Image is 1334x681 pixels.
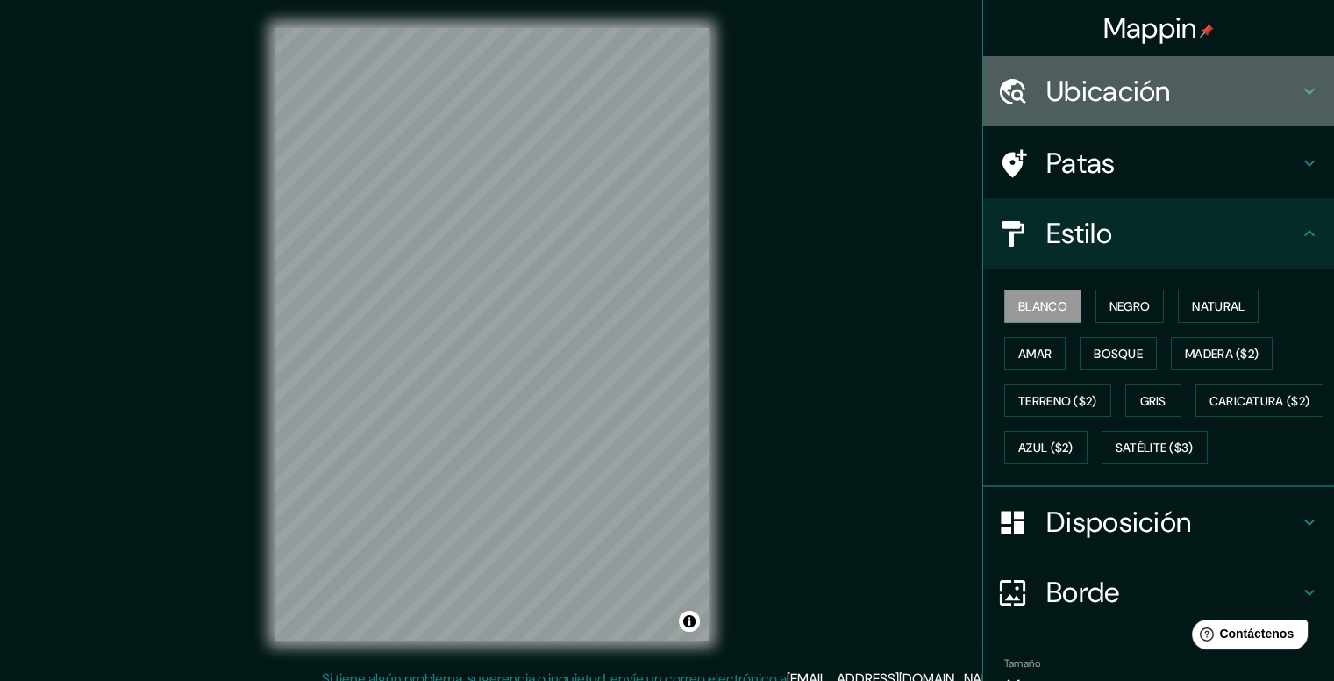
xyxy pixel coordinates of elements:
[679,611,700,632] button: Activar o desactivar atribución
[1109,298,1151,314] font: Negro
[1004,290,1081,323] button: Blanco
[1116,441,1194,456] font: Satélite ($3)
[1103,10,1197,47] font: Mappin
[1195,384,1324,418] button: Caricatura ($2)
[1185,346,1259,362] font: Madera ($2)
[1102,431,1208,464] button: Satélite ($3)
[1046,73,1171,110] font: Ubicación
[1018,393,1097,409] font: Terreno ($2)
[1018,441,1074,456] font: Azul ($2)
[1046,215,1112,252] font: Estilo
[1046,574,1120,611] font: Borde
[1171,337,1273,370] button: Madera ($2)
[1018,346,1052,362] font: Amar
[983,56,1334,126] div: Ubicación
[1178,613,1315,662] iframe: Lanzador de widgets de ayuda
[1125,384,1181,418] button: Gris
[1140,393,1166,409] font: Gris
[1004,431,1088,464] button: Azul ($2)
[1004,384,1111,418] button: Terreno ($2)
[1004,656,1040,670] font: Tamaño
[1046,145,1116,182] font: Patas
[1018,298,1067,314] font: Blanco
[983,198,1334,269] div: Estilo
[1192,298,1245,314] font: Natural
[1080,337,1157,370] button: Bosque
[275,28,709,641] canvas: Mapa
[1200,24,1214,38] img: pin-icon.png
[1095,290,1165,323] button: Negro
[983,128,1334,198] div: Patas
[983,487,1334,557] div: Disposición
[1004,337,1066,370] button: Amar
[1046,504,1191,541] font: Disposición
[1209,393,1310,409] font: Caricatura ($2)
[1178,290,1259,323] button: Natural
[983,557,1334,627] div: Borde
[1094,346,1143,362] font: Bosque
